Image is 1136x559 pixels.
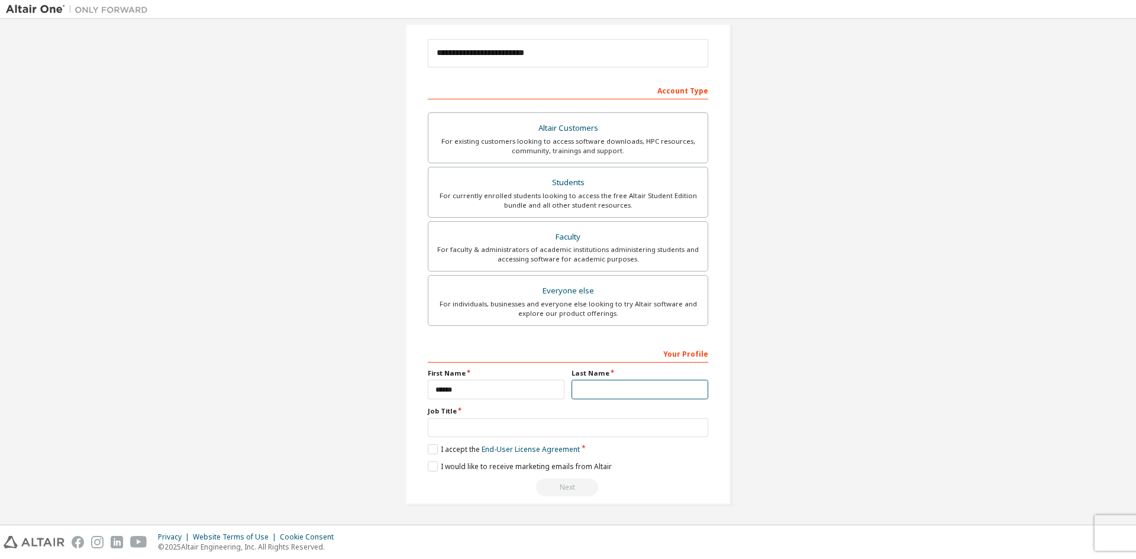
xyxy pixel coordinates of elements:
[428,344,708,363] div: Your Profile
[72,536,84,548] img: facebook.svg
[6,4,154,15] img: Altair One
[435,120,701,137] div: Altair Customers
[428,461,612,471] label: I would like to receive marketing emails from Altair
[435,137,701,156] div: For existing customers looking to access software downloads, HPC resources, community, trainings ...
[130,536,147,548] img: youtube.svg
[435,245,701,264] div: For faculty & administrators of academic institutions administering students and accessing softwa...
[482,444,580,454] a: End-User License Agreement
[280,532,341,542] div: Cookie Consent
[572,369,708,378] label: Last Name
[428,444,580,454] label: I accept the
[158,532,193,542] div: Privacy
[428,479,708,496] div: Read and acccept EULA to continue
[91,536,104,548] img: instagram.svg
[428,406,708,416] label: Job Title
[435,175,701,191] div: Students
[435,229,701,245] div: Faculty
[111,536,123,548] img: linkedin.svg
[435,283,701,299] div: Everyone else
[435,299,701,318] div: For individuals, businesses and everyone else looking to try Altair software and explore our prod...
[158,542,341,552] p: © 2025 Altair Engineering, Inc. All Rights Reserved.
[193,532,280,542] div: Website Terms of Use
[428,80,708,99] div: Account Type
[435,191,701,210] div: For currently enrolled students looking to access the free Altair Student Edition bundle and all ...
[4,536,64,548] img: altair_logo.svg
[428,369,564,378] label: First Name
